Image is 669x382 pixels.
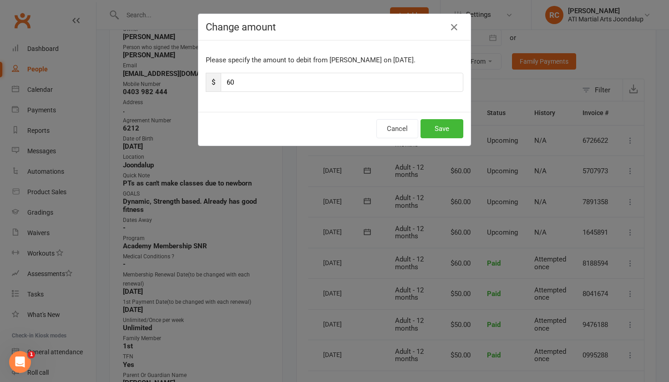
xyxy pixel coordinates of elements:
[206,21,463,33] h4: Change amount
[206,73,221,92] span: $
[9,351,31,373] iframe: Intercom live chat
[206,55,463,65] p: Please specify the amount to debit from [PERSON_NAME] on [DATE].
[376,119,418,138] button: Cancel
[421,119,463,138] button: Save
[447,20,461,35] button: Close
[28,351,35,358] span: 1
